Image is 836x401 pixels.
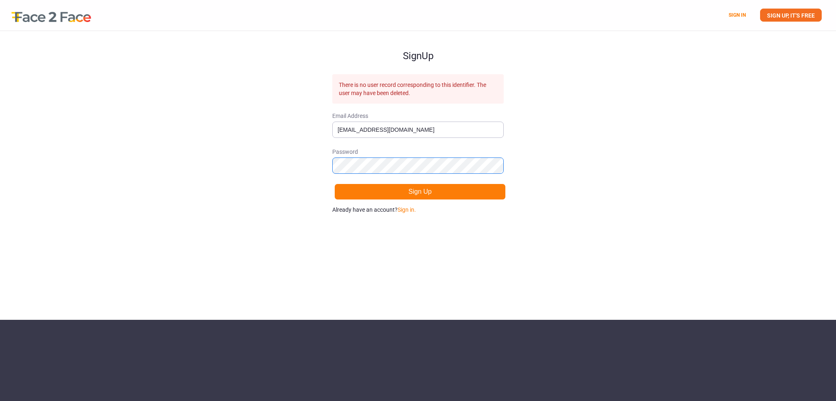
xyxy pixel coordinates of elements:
span: Password [332,148,504,156]
a: SIGN IN [729,12,746,18]
span: Email Address [332,112,504,120]
a: SIGN UP, IT'S FREE [760,9,822,22]
input: Password [332,157,504,174]
p: Already have an account? [332,206,504,214]
a: Sign in. [398,206,416,213]
div: There is no user record corresponding to this identifier. The user may have been deleted. [332,74,504,104]
input: Email Address [332,122,504,138]
h1: Sign Up [332,31,504,61]
button: Sign Up [334,184,506,200]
